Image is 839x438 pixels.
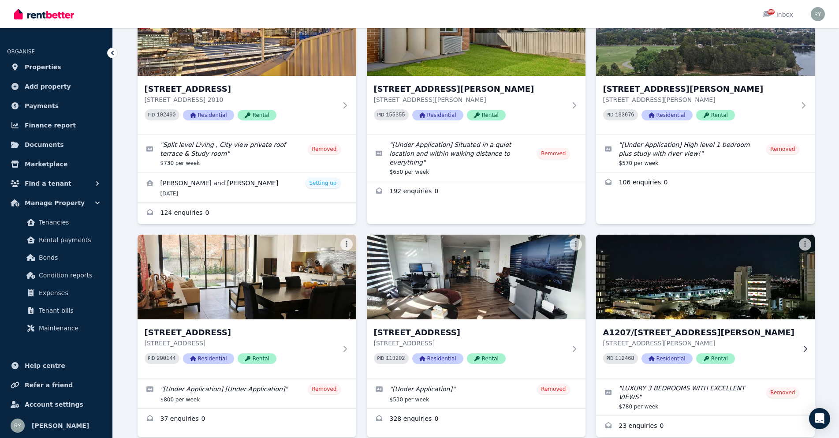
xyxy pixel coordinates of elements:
p: [STREET_ADDRESS] 2010 [145,95,337,104]
span: Maintenance [39,323,98,333]
code: 155355 [386,112,405,118]
span: Refer a friend [25,380,73,390]
a: 4/43-47 Greek Street, Glebe[STREET_ADDRESS][STREET_ADDRESS]PID 200144ResidentialRental [138,235,356,378]
h3: [STREET_ADDRESS][PERSON_NAME] [603,83,795,95]
a: A1207/1-17 Elsie St, BurwoodA1207/[STREET_ADDRESS][PERSON_NAME][STREET_ADDRESS][PERSON_NAME]PID 1... [596,235,815,378]
button: Manage Property [7,194,105,212]
code: 112468 [615,356,634,362]
a: Edit listing: [Under Application] [367,378,585,408]
span: Rental [467,353,506,364]
img: RentBetter [14,7,74,21]
button: Find a tenant [7,175,105,192]
span: [PERSON_NAME] [32,420,89,431]
span: Tenant bills [39,305,98,316]
h3: A1207/[STREET_ADDRESS][PERSON_NAME] [603,326,795,339]
small: PID [607,112,614,117]
a: Edit listing: Split level Living , City view private roof terrace & Study room [138,135,356,172]
a: Edit listing: LUXURY 3 BEDROOMS WITH EXCELLENT VIEWS [596,378,815,416]
div: Open Intercom Messenger [809,408,830,429]
span: Properties [25,62,61,72]
code: 133676 [615,112,634,118]
code: 102490 [157,112,175,118]
code: 200144 [157,356,175,362]
img: 15/613-615 Princes Hwy, Rockdale [367,235,585,319]
a: Refer a friend [7,376,105,394]
span: Residential [183,110,234,120]
span: Bonds [39,252,98,263]
span: Rental [238,353,276,364]
span: Rental payments [39,235,98,245]
a: Enquiries for 46 Oliver St, Riverstone [367,181,585,202]
a: Edit listing: [Under Application] [Under Application] [138,378,356,408]
p: [STREET_ADDRESS][PERSON_NAME] [374,95,566,104]
a: Account settings [7,396,105,413]
span: 99 [768,9,775,15]
span: Rental [696,110,735,120]
a: Enquiries for 4/43-47 Greek Street, Glebe [138,409,356,430]
div: Inbox [762,10,793,19]
a: Rental payments [11,231,102,249]
a: Properties [7,58,105,76]
span: Rental [238,110,276,120]
a: Enquiries for 29/38 Chalmers St, Surry Hills [138,203,356,224]
span: ORGANISE [7,49,35,55]
span: Payments [25,101,59,111]
span: Account settings [25,399,83,410]
a: Enquiries for 1114/17 Chisholm St, Wolli Creek [596,172,815,194]
span: Marketplace [25,159,67,169]
img: A1207/1-17 Elsie St, Burwood [590,232,820,322]
a: Edit listing: [Under Application] High level 1 bedroom plus study with river view! [596,135,815,172]
h3: [STREET_ADDRESS] [145,326,337,339]
a: Expenses [11,284,102,302]
span: Condition reports [39,270,98,281]
a: Finance report [7,116,105,134]
img: Richard Yong [11,419,25,433]
button: More options [340,238,353,251]
span: Find a tenant [25,178,71,189]
span: Tenancies [39,217,98,228]
a: Enquiries for 15/613-615 Princes Hwy, Rockdale [367,409,585,430]
span: Rental [467,110,506,120]
a: Condition reports [11,266,102,284]
a: View details for Nathan Baylon and Sarinee Mayong [138,172,356,202]
a: Tenancies [11,213,102,231]
p: [STREET_ADDRESS] [145,339,337,348]
h3: [STREET_ADDRESS] [145,83,337,95]
span: Help centre [25,360,65,371]
span: Documents [25,139,64,150]
a: Documents [7,136,105,153]
a: Payments [7,97,105,115]
span: Residential [183,353,234,364]
a: Maintenance [11,319,102,337]
button: More options [570,238,582,251]
a: Enquiries for A1207/1-17 Elsie St, Burwood [596,416,815,437]
small: PID [148,356,155,361]
h3: [STREET_ADDRESS] [374,326,566,339]
span: Residential [641,353,693,364]
span: Residential [412,353,463,364]
small: PID [607,356,614,361]
span: Finance report [25,120,76,131]
button: More options [799,238,811,251]
small: PID [377,356,384,361]
span: Residential [412,110,463,120]
a: Bonds [11,249,102,266]
span: Add property [25,81,71,92]
span: Manage Property [25,198,85,208]
p: [STREET_ADDRESS][PERSON_NAME] [603,339,795,348]
span: Residential [641,110,693,120]
a: Edit listing: [Under Application] Situated in a quiet location and within walking distance to eve... [367,135,585,181]
a: Help centre [7,357,105,374]
a: Tenant bills [11,302,102,319]
span: Expenses [39,288,98,298]
span: Rental [696,353,735,364]
a: Add property [7,78,105,95]
h3: [STREET_ADDRESS][PERSON_NAME] [374,83,566,95]
code: 113202 [386,356,405,362]
small: PID [148,112,155,117]
img: 4/43-47 Greek Street, Glebe [138,235,356,319]
img: Richard Yong [811,7,825,21]
p: [STREET_ADDRESS] [374,339,566,348]
a: Marketplace [7,155,105,173]
a: 15/613-615 Princes Hwy, Rockdale[STREET_ADDRESS][STREET_ADDRESS]PID 113202ResidentialRental [367,235,585,378]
